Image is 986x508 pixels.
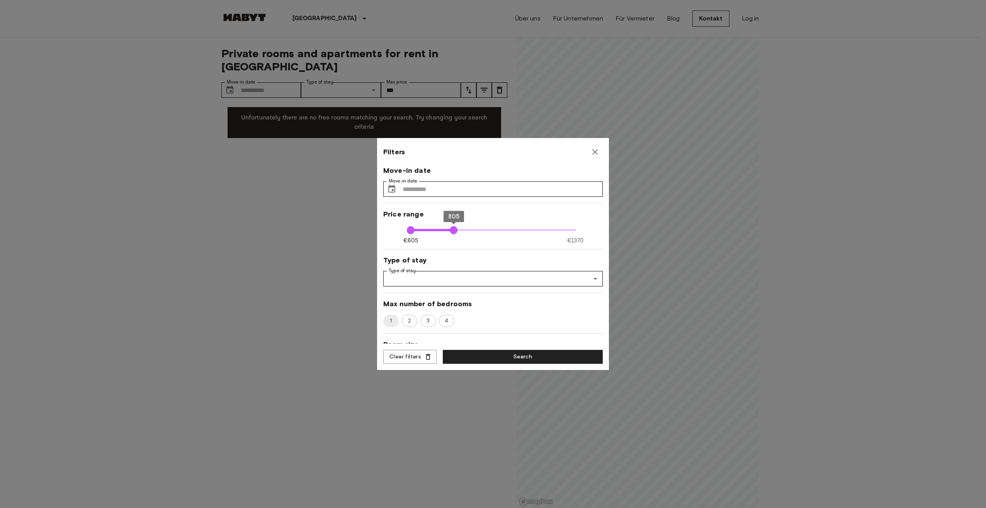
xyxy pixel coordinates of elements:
span: Room size [383,340,603,349]
div: 3 [420,315,436,327]
button: Search [443,350,603,364]
span: 3 [422,317,434,325]
span: 4 [440,317,452,325]
span: Max number of bedrooms [383,299,603,309]
span: Type of stay [383,256,603,265]
label: Move-in date [389,178,417,184]
span: Move-in date [383,166,603,175]
div: 4 [439,315,454,327]
span: 1 [385,317,396,325]
button: Clear filters [383,350,437,364]
span: Filters [383,147,405,157]
span: 805 [448,213,459,220]
div: 1 [383,315,399,327]
span: Price range [383,210,603,219]
span: 2 [404,317,415,325]
div: 2 [402,315,417,327]
span: €1370 [567,237,583,245]
span: €605 [403,237,418,245]
button: Choose date [384,181,399,197]
label: Type of stay [389,268,416,274]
